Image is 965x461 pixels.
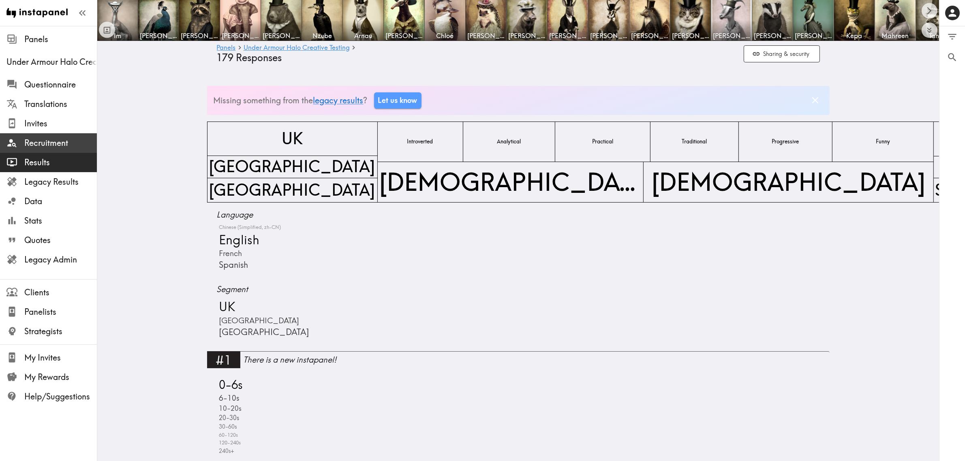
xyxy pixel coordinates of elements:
[24,118,97,129] span: Invites
[6,56,97,68] span: Under Armour Halo Creative Testing
[217,414,240,423] span: 20-30s
[713,31,750,40] span: [PERSON_NAME]
[304,31,341,40] span: Nzube
[495,136,522,147] span: Analytical
[263,31,300,40] span: [PERSON_NAME]
[24,176,97,188] span: Legacy Results
[672,31,709,40] span: [PERSON_NAME]
[217,209,820,220] span: Language
[24,157,97,168] span: Results
[744,45,820,63] button: Sharing & security
[217,52,282,64] span: 179 Responses
[208,154,377,179] span: [GEOGRAPHIC_DATA]
[217,315,300,326] span: [GEOGRAPHIC_DATA]
[631,31,668,40] span: [PERSON_NAME]
[217,423,238,431] span: 30-60s
[208,177,377,203] span: [GEOGRAPHIC_DATA]
[467,31,505,40] span: [PERSON_NAME]
[217,284,820,295] span: Segment
[795,31,832,40] span: [PERSON_NAME]
[922,22,937,38] button: Expand to show all items
[24,79,97,90] span: Questionnaire
[24,34,97,45] span: Panels
[217,447,235,455] span: 240s+
[939,47,965,68] button: Search
[947,31,958,42] span: Filter Responses
[770,136,801,147] span: Progressive
[24,215,97,226] span: Stats
[591,136,615,147] span: Practical
[24,391,97,402] span: Help/Suggestions
[24,287,97,298] span: Clients
[754,31,791,40] span: [PERSON_NAME]
[508,31,546,40] span: [PERSON_NAME]
[939,26,965,47] button: Filter Responses
[313,95,364,105] a: legacy results
[217,298,235,315] span: UK
[680,136,708,147] span: Traditional
[217,439,241,446] span: 120-240s
[24,254,97,265] span: Legacy Admin
[217,431,238,439] span: 60-120s
[426,31,464,40] span: Chloé
[24,235,97,246] span: Quotes
[99,31,136,40] span: Im
[207,351,830,373] a: #1There is a new instapanel!
[947,52,958,63] span: Search
[280,126,304,152] span: UK
[217,231,260,248] span: English
[24,326,97,337] span: Strategists
[808,93,823,108] button: Dismiss banner
[244,354,830,365] div: There is a new instapanel!
[217,44,236,52] a: Panels
[244,44,350,52] a: Under Armour Halo Creative Testing
[549,31,586,40] span: [PERSON_NAME]
[874,136,892,147] span: Funny
[877,31,914,40] span: Mahreen
[344,31,382,40] span: Arnau
[24,352,97,363] span: My Invites
[217,403,242,414] span: 10-20s
[217,393,240,403] span: 6-10s
[217,224,281,231] span: Chinese (Simplified, zh-CN)
[24,371,97,383] span: My Rewards
[918,31,955,40] span: Taha
[217,259,248,271] span: Spanish
[590,31,627,40] span: [PERSON_NAME]
[922,3,937,19] button: Scroll right
[140,31,177,40] span: [PERSON_NAME]
[207,351,240,368] div: #1
[24,137,97,149] span: Recruitment
[385,31,423,40] span: [PERSON_NAME]
[406,136,435,147] span: Introverted
[378,163,644,201] span: [DEMOGRAPHIC_DATA]
[217,326,310,338] span: [GEOGRAPHIC_DATA]
[99,22,115,38] button: Toggle between responses and questions
[836,31,873,40] span: Kepa
[374,92,422,109] a: Let us know
[217,248,242,259] span: French
[24,306,97,318] span: Panelists
[214,95,368,106] p: Missing something from the ?
[217,377,243,393] span: 0-6s
[24,196,97,207] span: Data
[181,31,218,40] span: [PERSON_NAME]
[24,98,97,110] span: Translations
[650,163,927,201] span: [DEMOGRAPHIC_DATA]
[222,31,259,40] span: [PERSON_NAME]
